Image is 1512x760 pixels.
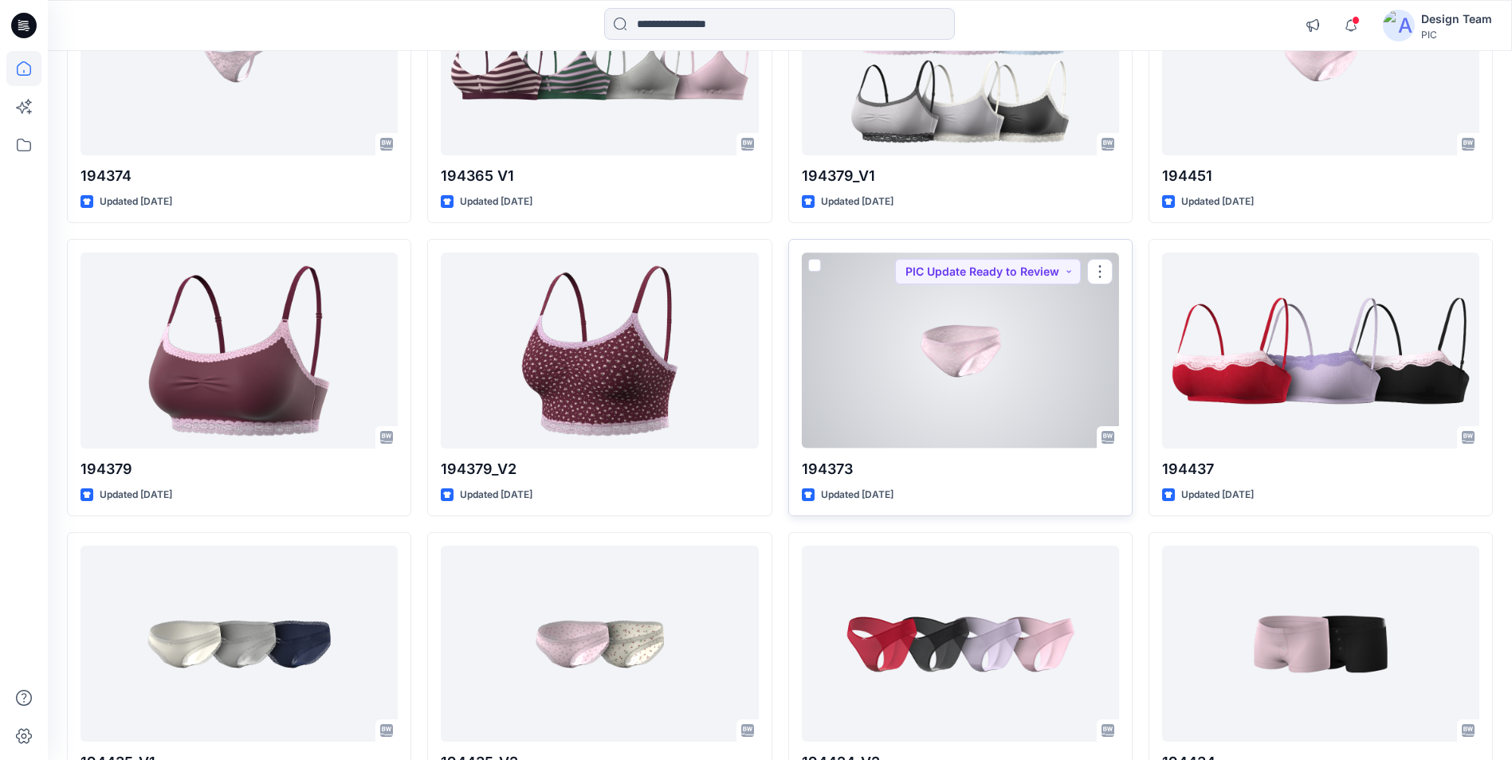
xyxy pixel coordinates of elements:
[1383,10,1415,41] img: avatar
[81,253,398,448] a: 194379
[441,165,758,187] p: 194365 V1
[460,487,532,503] p: Updated [DATE]
[802,165,1119,187] p: 194379_V1
[441,253,758,448] a: 194379_V2
[802,458,1119,480] p: 194373
[100,487,172,503] p: Updated [DATE]
[81,546,398,741] a: 194435-V1
[821,487,893,503] p: Updated [DATE]
[1162,546,1479,741] a: 194434
[1162,458,1479,480] p: 194437
[802,546,1119,741] a: 194424_V2
[1162,253,1479,448] a: 194437
[81,165,398,187] p: 194374
[1181,487,1254,503] p: Updated [DATE]
[441,546,758,741] a: 194435-V2
[802,253,1119,448] a: 194373
[441,458,758,480] p: 194379_V2
[460,194,532,210] p: Updated [DATE]
[1181,194,1254,210] p: Updated [DATE]
[821,194,893,210] p: Updated [DATE]
[1421,29,1492,41] div: PIC
[1421,10,1492,29] div: Design Team
[81,458,398,480] p: 194379
[1162,165,1479,187] p: 194451
[100,194,172,210] p: Updated [DATE]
